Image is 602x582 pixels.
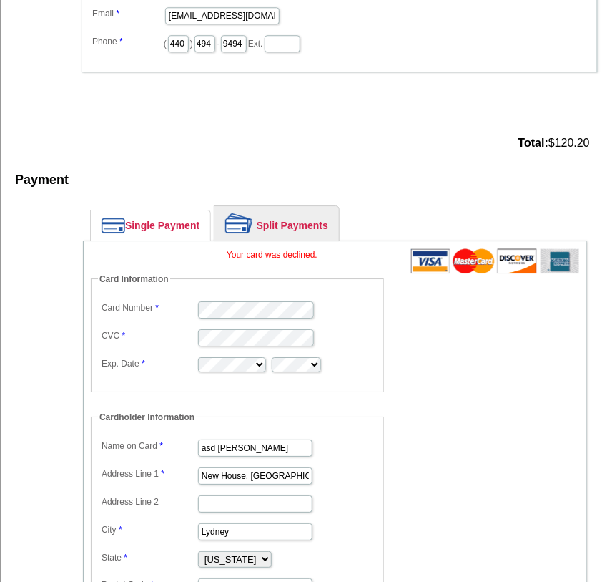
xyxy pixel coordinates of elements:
label: Address Line 2 [102,495,197,508]
legend: Cardholder Information [98,411,196,424]
label: Name on Card [102,440,197,452]
label: Card Number [102,301,197,314]
img: single-payment.png [102,218,125,233]
a: Single Payment [91,210,210,241]
span: $120.20 [518,137,590,150]
dd: ( ) - Ext. [89,31,591,54]
img: split-payment.png [225,213,253,233]
legend: Card Information [98,273,170,286]
a: Split Payments [214,206,339,241]
img: acceptedCards.gif [411,248,579,273]
label: Phone [92,35,164,48]
label: City [102,523,197,536]
label: State [102,551,197,564]
li: Your card was declined. [227,248,398,261]
label: Email [92,7,164,20]
label: CVC [102,329,197,342]
label: Exp. Date [102,357,197,370]
strong: Total: [518,137,548,149]
label: Address Line 1 [102,467,197,480]
div: Payment [15,170,69,190]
